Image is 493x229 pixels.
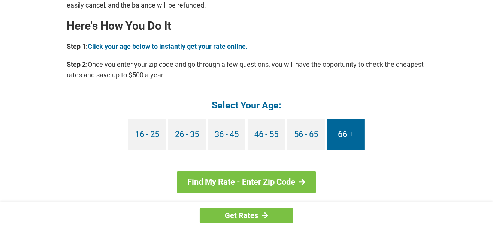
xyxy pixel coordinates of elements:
a: Get Rates [200,208,293,223]
a: Find My Rate - Enter Zip Code [177,171,316,193]
p: Once you enter your zip code and go through a few questions, you will have the opportunity to che... [67,59,426,80]
b: Step 1: [67,42,88,50]
a: 56 - 65 [287,119,325,150]
a: Click your age below to instantly get your rate online. [88,42,248,50]
a: 36 - 45 [208,119,245,150]
h2: Here's How You Do It [67,20,426,32]
a: 26 - 35 [168,119,206,150]
h4: Select Your Age: [67,99,426,111]
a: 66 + [327,119,365,150]
b: Step 2: [67,60,88,68]
a: 16 - 25 [128,119,166,150]
a: 46 - 55 [248,119,285,150]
